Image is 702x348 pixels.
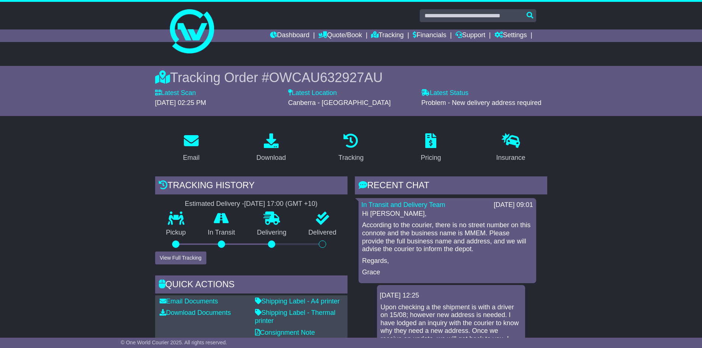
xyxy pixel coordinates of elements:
[288,89,337,97] label: Latest Location
[495,29,527,42] a: Settings
[494,201,533,209] div: [DATE] 09:01
[155,200,347,208] div: Estimated Delivery -
[362,201,446,208] a: In Transit and Delivery Team
[178,131,204,165] a: Email
[121,340,227,345] span: © One World Courier 2025. All rights reserved.
[255,298,340,305] a: Shipping Label - A4 printer
[362,210,532,218] p: Hi [PERSON_NAME],
[496,153,525,163] div: Insurance
[362,268,532,277] p: Grace
[155,275,347,295] div: Quick Actions
[270,29,310,42] a: Dashboard
[269,70,383,85] span: OWCAU632927AU
[160,309,231,316] a: Download Documents
[371,29,404,42] a: Tracking
[246,229,298,237] p: Delivering
[155,70,547,85] div: Tracking Order #
[155,229,197,237] p: Pickup
[255,329,315,336] a: Consignment Note
[155,89,196,97] label: Latest Scan
[155,252,206,264] button: View Full Tracking
[252,131,291,165] a: Download
[421,99,541,106] span: Problem - New delivery address required
[421,153,441,163] div: Pricing
[183,153,199,163] div: Email
[244,200,318,208] div: [DATE] 17:00 (GMT +10)
[413,29,446,42] a: Financials
[155,99,206,106] span: [DATE] 02:25 PM
[197,229,246,237] p: In Transit
[455,29,485,42] a: Support
[421,89,468,97] label: Latest Status
[255,309,336,324] a: Shipping Label - Thermal printer
[318,29,362,42] a: Quote/Book
[160,298,218,305] a: Email Documents
[362,257,532,265] p: Regards,
[256,153,286,163] div: Download
[416,131,446,165] a: Pricing
[492,131,530,165] a: Insurance
[333,131,368,165] a: Tracking
[380,292,522,300] div: [DATE] 12:25
[338,153,363,163] div: Tracking
[355,176,547,196] div: RECENT CHAT
[362,221,532,253] p: According to the courier, there is no street number on this connote and the business name is MMEM...
[297,229,347,237] p: Delivered
[288,99,391,106] span: Canberra - [GEOGRAPHIC_DATA]
[155,176,347,196] div: Tracking history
